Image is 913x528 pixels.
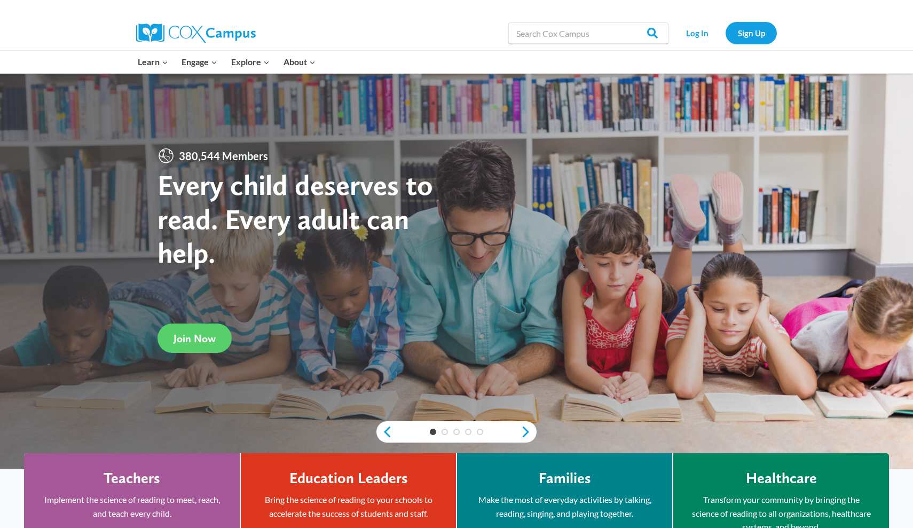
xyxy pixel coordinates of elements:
[138,55,168,69] span: Learn
[508,22,668,44] input: Search Cox Campus
[175,147,272,164] span: 380,544 Members
[430,429,436,435] a: 1
[131,51,322,73] nav: Primary Navigation
[284,55,316,69] span: About
[726,22,777,44] a: Sign Up
[289,469,408,487] h4: Education Leaders
[674,22,720,44] a: Log In
[158,324,232,353] a: Join Now
[746,469,817,487] h4: Healthcare
[40,493,224,520] p: Implement the science of reading to meet, reach, and teach every child.
[521,425,537,438] a: next
[104,469,160,487] h4: Teachers
[473,493,656,520] p: Make the most of everyday activities by talking, reading, singing, and playing together.
[376,421,537,443] div: content slider buttons
[674,22,777,44] nav: Secondary Navigation
[442,429,448,435] a: 2
[539,469,591,487] h4: Families
[477,429,483,435] a: 5
[231,55,270,69] span: Explore
[136,23,256,43] img: Cox Campus
[465,429,471,435] a: 4
[453,429,460,435] a: 3
[182,55,217,69] span: Engage
[257,493,440,520] p: Bring the science of reading to your schools to accelerate the success of students and staff.
[174,332,216,345] span: Join Now
[158,168,433,270] strong: Every child deserves to read. Every adult can help.
[376,425,392,438] a: previous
